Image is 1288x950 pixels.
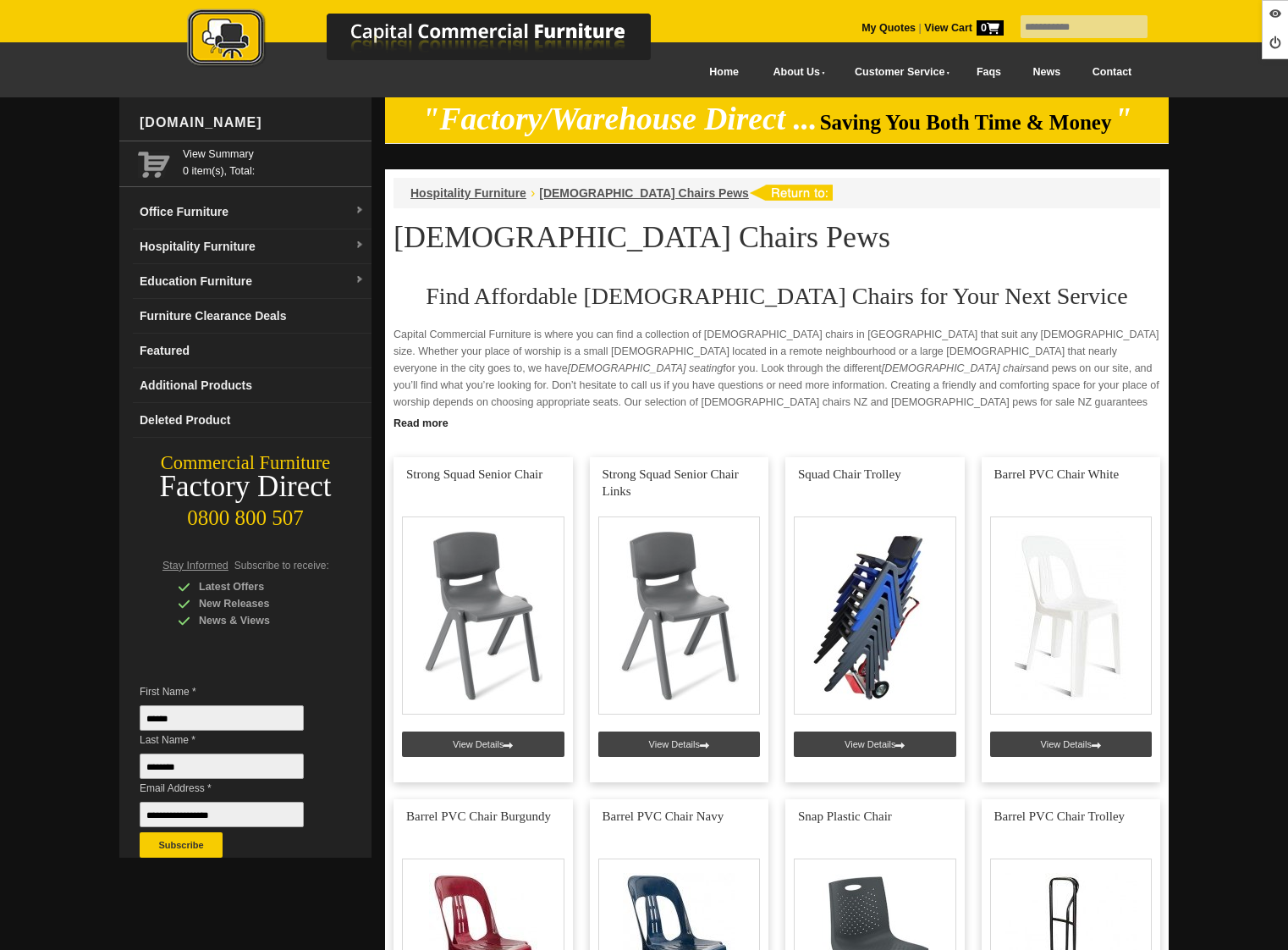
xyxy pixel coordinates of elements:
em: "Factory/Warehouse Direct ... [422,102,817,136]
a: View Summary [183,146,365,163]
a: Faqs [960,53,1017,91]
span: Saving You Both Time & Money [820,111,1112,134]
span: Subscribe to receive: [234,560,329,572]
div: 0800 800 507 [119,498,372,530]
em: [DEMOGRAPHIC_DATA] chairs [882,362,1032,374]
span: 0 [977,20,1004,36]
a: Office Furnituredropdown [133,195,372,229]
div: Factory Direct [119,475,372,499]
span: Last Name * [140,732,329,748]
a: News [1017,53,1076,91]
div: New Releases [178,595,339,612]
li: › [531,185,535,202]
h1: [DEMOGRAPHIC_DATA] Chairs Pews [394,221,1160,253]
a: Hospitality Furniture [410,186,526,200]
a: View Cart0 [922,22,1004,34]
img: Capital Commercial Furniture Logo [140,8,733,70]
em: " [1115,102,1132,136]
a: Featured [133,334,372,368]
em: [DEMOGRAPHIC_DATA] seating [568,362,724,374]
a: Click to read more [385,411,1169,432]
input: Email Address * [140,802,304,827]
a: Furniture Clearance Deals [133,299,372,334]
img: dropdown [355,206,365,216]
a: Capital Commercial Furniture Logo [140,8,733,75]
p: Capital Commercial Furniture is where you can find a collection of [DEMOGRAPHIC_DATA] chairs in [... [394,326,1160,428]
a: My Quotes [861,22,916,34]
div: News & Views [178,612,339,629]
div: [DOMAIN_NAME] [133,97,372,148]
span: First Name * [140,683,329,700]
a: Contact [1076,53,1148,91]
a: Deleted Product [133,403,372,438]
img: return to [749,185,833,201]
div: Commercial Furniture [119,451,372,475]
h2: Find Affordable [DEMOGRAPHIC_DATA] Chairs for Your Next Service [394,284,1160,309]
span: Stay Informed [162,560,228,572]
input: Last Name * [140,754,304,779]
span: Email Address * [140,780,329,797]
a: Customer Service [836,53,960,91]
a: About Us [755,53,836,91]
strong: View Cart [924,22,1004,34]
span: 0 item(s), Total: [183,146,365,177]
a: Hospitality Furnituredropdown [133,229,372,264]
a: [DEMOGRAPHIC_DATA] Chairs Pews [539,186,749,200]
img: dropdown [355,275,365,285]
img: dropdown [355,240,365,251]
input: First Name * [140,705,304,731]
a: Education Furnituredropdown [133,264,372,299]
a: Additional Products [133,368,372,403]
div: Latest Offers [178,578,339,595]
button: Subscribe [140,832,223,858]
